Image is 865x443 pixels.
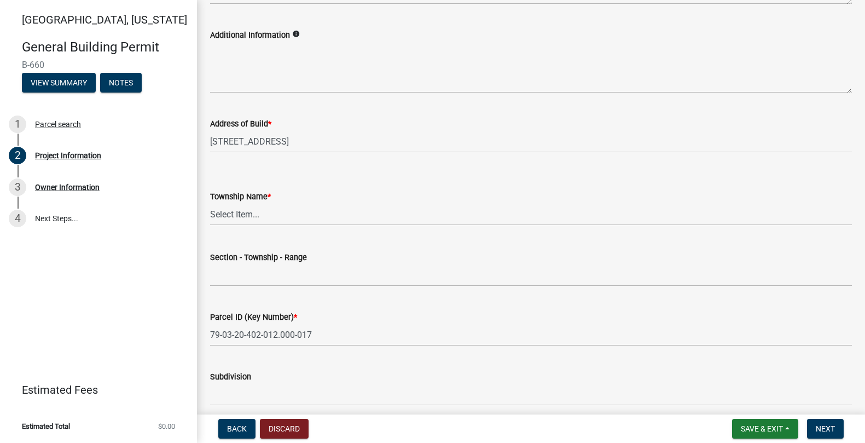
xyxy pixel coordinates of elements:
[100,79,142,88] wm-modal-confirm: Notes
[22,13,187,26] span: [GEOGRAPHIC_DATA], [US_STATE]
[9,210,26,227] div: 4
[9,116,26,133] div: 1
[22,60,175,70] span: B-660
[35,183,100,191] div: Owner Information
[100,73,142,93] button: Notes
[210,373,251,381] label: Subdivision
[732,419,798,439] button: Save & Exit
[22,73,96,93] button: View Summary
[35,152,101,159] div: Project Information
[22,423,70,430] span: Estimated Total
[22,79,96,88] wm-modal-confirm: Summary
[292,30,300,38] i: info
[158,423,175,430] span: $0.00
[210,254,307,262] label: Section - Township - Range
[35,120,81,128] div: Parcel search
[260,419,309,439] button: Discard
[9,379,179,401] a: Estimated Fees
[227,424,247,433] span: Back
[210,314,297,321] label: Parcel ID (Key Number)
[22,39,188,55] h4: General Building Permit
[218,419,256,439] button: Back
[210,120,271,128] label: Address of Build
[210,193,271,201] label: Township Name
[9,179,26,196] div: 3
[816,424,835,433] span: Next
[741,424,783,433] span: Save & Exit
[210,32,290,39] label: Additional Information
[9,147,26,164] div: 2
[807,419,844,439] button: Next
